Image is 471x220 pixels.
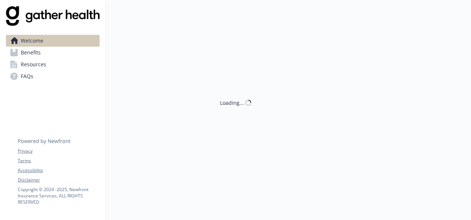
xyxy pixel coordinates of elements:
span: FAQs [21,70,33,82]
a: Benefits [6,47,100,59]
span: Benefits [21,47,41,59]
a: Disclaimer [18,177,99,183]
a: FAQs [6,70,100,82]
a: Terms [18,157,99,164]
a: Accessibility [18,167,99,174]
a: Privacy [18,148,99,154]
p: Copyright © 2024 - 2025 , Newfront Insurance Services, ALL RIGHTS RESERVED [18,186,99,205]
span: Welcome [21,35,43,47]
span: Resources [21,59,46,70]
div: Loading... [220,99,244,107]
a: Resources [6,59,100,70]
a: Welcome [6,35,100,47]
